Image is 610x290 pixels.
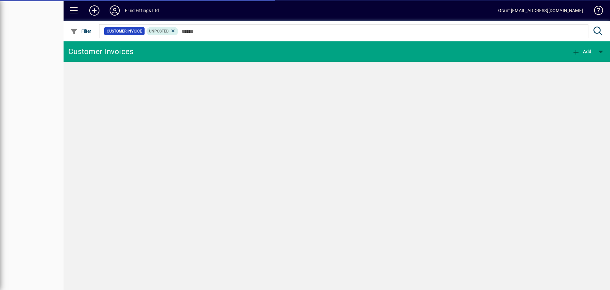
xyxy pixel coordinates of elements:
a: Knowledge Base [589,1,602,22]
span: Unposted [149,29,169,33]
span: Add [572,49,591,54]
div: Grant [EMAIL_ADDRESS][DOMAIN_NAME] [498,5,583,16]
button: Filter [69,25,93,37]
div: Customer Invoices [68,46,133,57]
mat-chip: Customer Invoice Status: Unposted [146,27,179,35]
button: Add [84,5,105,16]
span: Customer Invoice [107,28,142,34]
button: Add [571,46,593,57]
div: Fluid Fittings Ltd [125,5,159,16]
button: Profile [105,5,125,16]
span: Filter [70,29,91,34]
